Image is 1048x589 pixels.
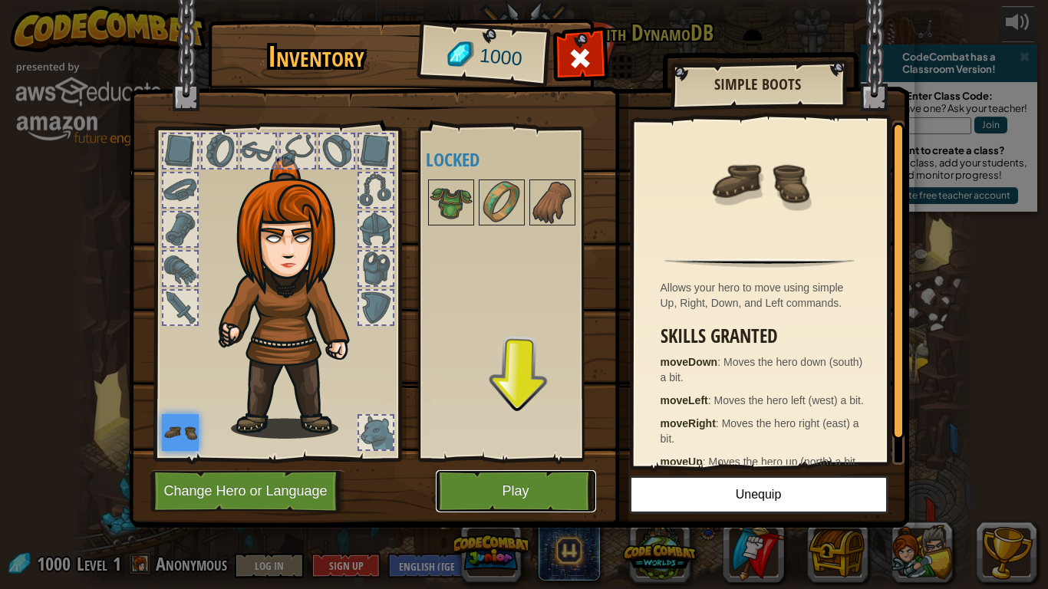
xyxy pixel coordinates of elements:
[703,456,709,468] span: :
[661,280,867,311] div: Allows your hero to move using simple Up, Right, Down, and Left commands.
[661,356,863,383] span: Moves the hero down (south) a bit.
[710,132,809,232] img: portrait.png
[661,326,867,347] h3: Skills Granted
[661,417,716,429] strong: moveRight
[531,181,574,224] img: portrait.png
[709,456,859,468] span: Moves the hero up (north) a bit.
[426,150,607,169] h4: Locked
[436,470,596,512] button: Play
[480,181,523,224] img: portrait.png
[219,41,414,73] h1: Inventory
[661,394,708,406] strong: moveLeft
[162,414,199,451] img: portrait.png
[212,156,377,439] img: hair_f2.png
[478,42,523,73] span: 1000
[430,181,473,224] img: portrait.png
[717,356,723,368] span: :
[661,417,859,445] span: Moves the hero right (east) a bit.
[664,258,854,268] img: hr.png
[150,470,345,512] button: Change Hero or Language
[629,475,888,514] button: Unequip
[714,394,864,406] span: Moves the hero left (west) a bit.
[661,456,703,468] strong: moveUp
[708,394,714,406] span: :
[716,417,722,429] span: :
[661,356,718,368] strong: moveDown
[686,76,830,93] h2: Simple Boots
